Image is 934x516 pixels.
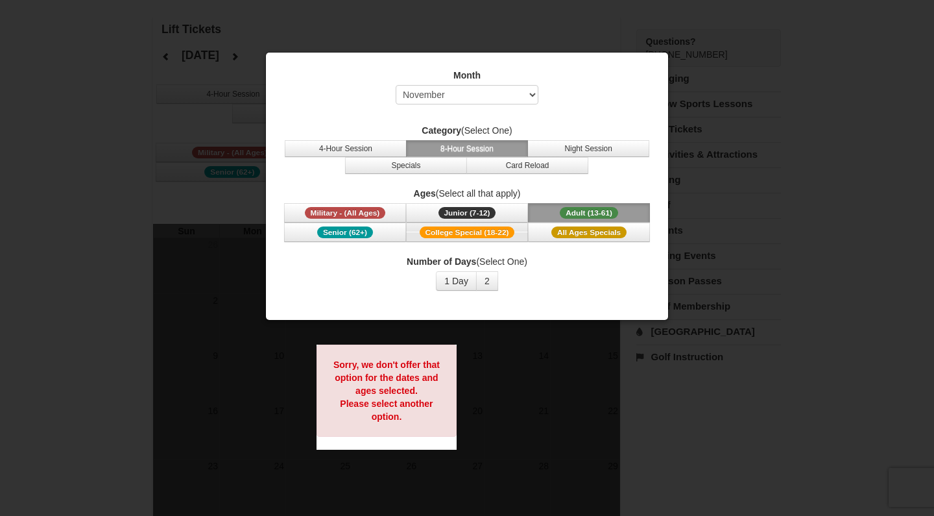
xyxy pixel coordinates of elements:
[436,271,477,291] button: 1 Day
[282,187,652,200] label: (Select all that apply)
[560,207,618,219] span: Adult (13-61)
[282,255,652,268] label: (Select One)
[285,140,407,157] button: 4-Hour Session
[284,223,406,242] button: Senior (62+)
[527,140,649,157] button: Night Session
[528,203,650,223] button: Adult (13-61)
[345,157,467,174] button: Specials
[284,203,406,223] button: Military - (All Ages)
[528,223,650,242] button: All Ages Specials
[414,188,436,199] strong: Ages
[333,360,440,422] strong: Sorry, we don't offer that option for the dates and ages selected. Please select another option.
[407,256,476,267] strong: Number of Days
[317,227,373,238] span: Senior (62+)
[420,227,515,238] span: College Special (18-22)
[466,157,588,174] button: Card Reload
[282,124,652,137] label: (Select One)
[422,125,461,136] strong: Category
[438,207,496,219] span: Junior (7-12)
[453,70,481,80] strong: Month
[406,140,528,157] button: 8-Hour Session
[305,207,386,219] span: Military - (All Ages)
[406,223,528,242] button: College Special (18-22)
[551,227,627,238] span: All Ages Specials
[476,271,498,291] button: 2
[406,203,528,223] button: Junior (7-12)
